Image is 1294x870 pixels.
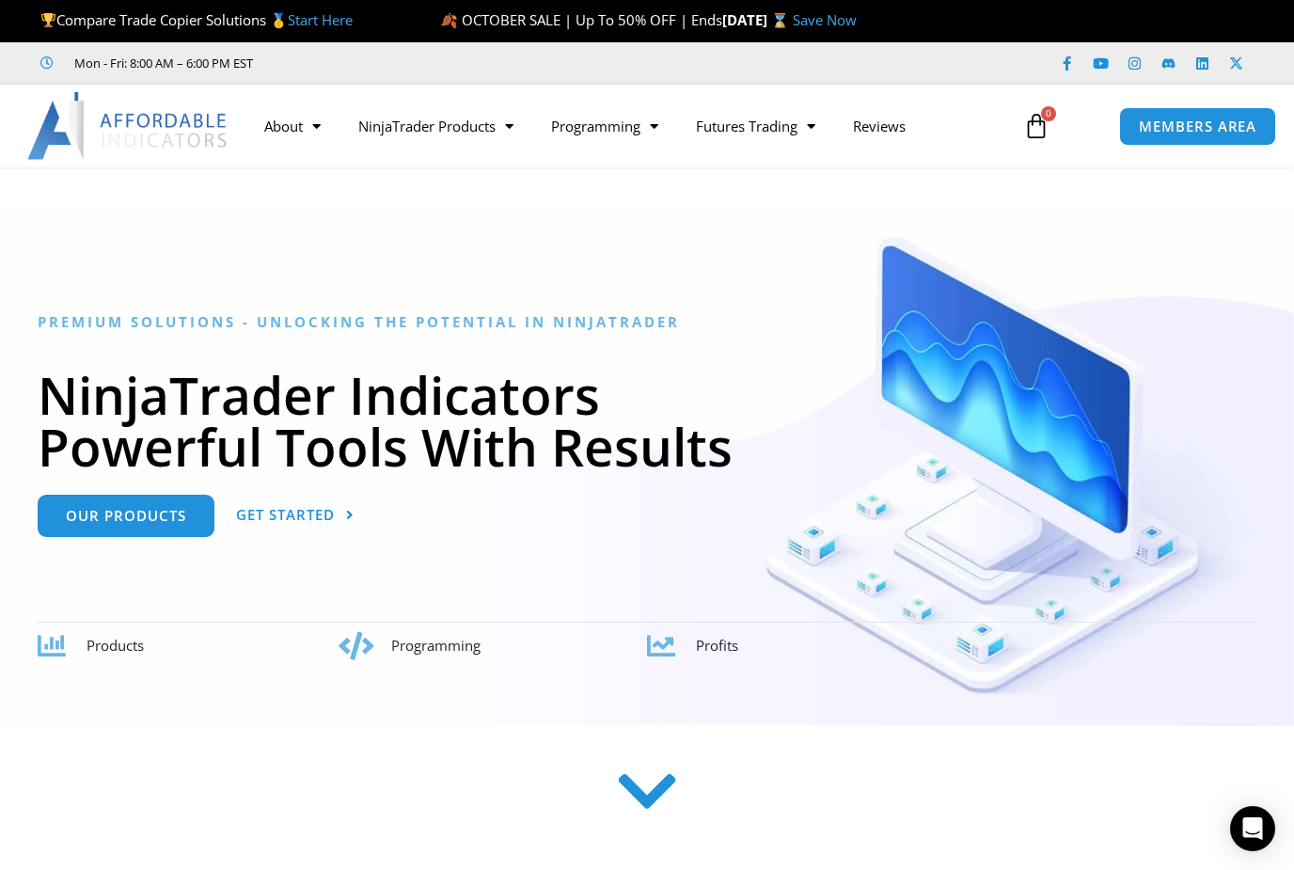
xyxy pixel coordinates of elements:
[87,636,144,655] span: Products
[1139,119,1256,134] span: MEMBERS AREA
[40,10,353,29] span: Compare Trade Copier Solutions 🥇
[236,495,355,537] a: Get Started
[995,99,1078,153] a: 0
[70,52,253,74] span: Mon - Fri: 8:00 AM – 6:00 PM EST
[245,104,1009,148] nav: Menu
[391,636,481,655] span: Programming
[834,104,924,148] a: Reviews
[1230,806,1275,851] div: Open Intercom Messenger
[38,313,1256,331] h6: Premium Solutions - Unlocking the Potential in NinjaTrader
[288,10,353,29] a: Start Here
[440,10,722,29] span: 🍂 OCTOBER SALE | Up To 50% OFF | Ends
[279,54,561,72] iframe: Customer reviews powered by Trustpilot
[27,92,229,160] img: LogoAI | Affordable Indicators – NinjaTrader
[41,13,55,27] img: 🏆
[38,495,214,537] a: Our Products
[793,10,857,29] a: Save Now
[696,636,738,655] span: Profits
[1041,106,1056,121] span: 0
[1119,107,1276,146] a: MEMBERS AREA
[532,104,677,148] a: Programming
[722,10,793,29] strong: [DATE] ⌛
[66,509,186,523] span: Our Products
[245,104,339,148] a: About
[339,104,532,148] a: NinjaTrader Products
[677,104,834,148] a: Futures Trading
[38,369,1256,472] h1: NinjaTrader Indicators Powerful Tools With Results
[236,508,335,522] span: Get Started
